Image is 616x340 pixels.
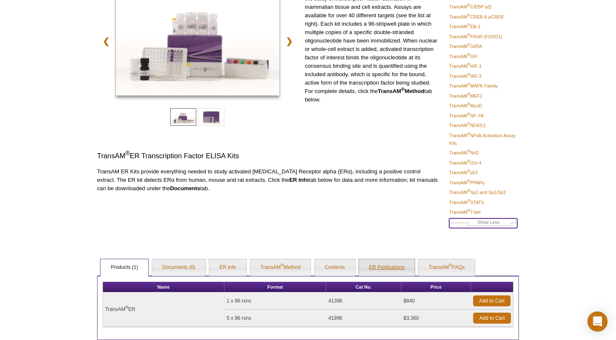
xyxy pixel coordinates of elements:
[401,282,471,292] th: Price
[473,295,511,306] a: Add to Cart
[467,179,470,183] sup: ®
[449,33,502,40] a: TransAM®FKHR (FOXO1)
[449,179,484,186] a: TransAM®PPARγ
[97,32,115,51] a: ❮
[419,259,475,276] a: TransAM®FAQs
[378,88,424,94] strong: TransAM Method
[449,23,481,30] a: TransAM®Elk-1
[467,132,470,136] sup: ®
[103,282,224,292] th: Name
[250,259,311,276] a: TransAM®Method
[467,92,470,96] sup: ®
[587,311,608,332] div: Open Intercom Messenger
[449,82,498,90] a: TransAM®MAPK Family
[326,282,401,292] th: Cat No.
[449,208,481,216] a: TransAM®T-bet
[449,218,517,228] a: Show Less
[467,169,470,173] sup: ®
[449,42,482,50] a: TransAM®GATA
[401,310,471,327] td: $3,360
[449,102,482,109] a: TransAM®MyoD
[224,310,326,327] td: 5 x 96 rxns
[467,23,470,27] sup: ®
[449,92,482,100] a: TransAM®MEF2
[467,82,470,87] sup: ®
[467,209,470,213] sup: ®
[280,32,298,51] a: ❯
[401,292,471,310] td: $840
[467,43,470,47] sup: ®
[125,150,129,157] sup: ®
[359,259,415,276] a: ER Publications
[100,259,148,276] a: Products (1)
[449,159,481,167] a: TransAM®Oct-4
[315,259,355,276] a: Contents
[449,112,484,120] a: TransAM®NF-YA
[326,292,401,310] td: 41396
[170,185,200,191] strong: Documents
[449,13,503,21] a: TransAM®CREB & pCREB
[467,112,470,116] sup: ®
[449,149,479,157] a: TransAM®Nrf2
[467,102,470,106] sup: ®
[449,199,484,206] a: TransAM®STAT3
[97,151,439,161] h3: TransAM ER Transcription Factor ELISA Kits
[289,177,308,183] strong: ER Info
[467,149,470,154] sup: ®
[449,189,506,196] a: TransAM®Sp1 and Sp1/Sp3
[467,33,470,37] sup: ®
[467,159,470,163] sup: ®
[467,13,470,17] sup: ®
[449,72,482,80] a: TransAM®IRF-3
[467,189,470,193] sup: ®
[125,305,128,310] sup: ®
[449,62,482,70] a: TransAM®HIF-1
[467,199,470,203] sup: ®
[401,87,405,92] sup: ®
[152,259,205,276] a: Documents (6)
[224,282,326,292] th: Format
[103,292,224,327] td: TransAM ER
[449,122,486,129] a: TransAM®NFATc1
[467,72,470,77] sup: ®
[467,53,470,57] sup: ®
[326,310,401,327] td: 41996
[281,263,284,268] sup: ®
[97,167,439,193] p: TransAM ER Kits provide everything needed to study activated [MEDICAL_DATA] Receptor alpha (ERα),...
[449,53,477,60] a: TransAM®GR
[449,169,478,176] a: TransAM®p53
[449,263,452,268] sup: ®
[467,63,470,67] sup: ®
[473,313,511,324] a: Add to Cart
[467,122,470,126] sup: ®
[449,132,517,147] a: TransAM®NFκB Activation Assay Kits
[224,292,326,310] td: 1 x 96 rxns
[209,259,246,276] a: ER Info
[467,3,470,8] sup: ®
[449,3,492,11] a: TransAM®C/EBP α/β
